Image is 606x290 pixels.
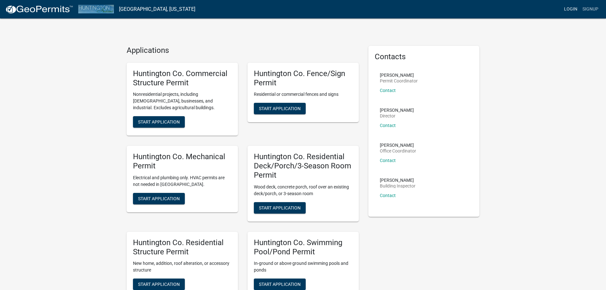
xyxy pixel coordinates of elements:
[254,238,352,257] h5: Huntington Co. Swimming Pool/Pond Permit
[375,52,473,61] h5: Contacts
[254,184,352,197] p: Wood deck, concrete porch, roof over an existing deck/porch, or 3-season room
[580,3,601,15] a: Signup
[138,282,180,287] span: Start Application
[133,91,232,111] p: Nonresidential projects, including [DEMOGRAPHIC_DATA], businesses, and industrial. Excludes agric...
[380,149,416,153] p: Office Coordinator
[380,178,415,182] p: [PERSON_NAME]
[133,69,232,88] h5: Huntington Co. Commercial Structure Permit
[380,88,396,93] a: Contact
[254,91,352,98] p: Residential or commercial fences and signs
[133,279,185,290] button: Start Application
[254,103,306,114] button: Start Application
[380,184,415,188] p: Building Inspector
[380,79,418,83] p: Permit Coordinator
[259,205,301,210] span: Start Application
[254,202,306,214] button: Start Application
[133,260,232,273] p: New home, addition, roof alteration, or accessory structure
[380,114,414,118] p: Director
[78,5,114,13] img: Huntington County, Indiana
[138,119,180,124] span: Start Application
[133,152,232,171] h5: Huntington Co. Mechanical Permit
[254,69,352,88] h5: Huntington Co. Fence/Sign Permit
[254,279,306,290] button: Start Application
[561,3,580,15] a: Login
[254,152,352,180] h5: Huntington Co. Residential Deck/Porch/3-Season Room Permit
[254,260,352,273] p: In-ground or above ground swimming pools and ponds
[138,196,180,201] span: Start Application
[133,193,185,204] button: Start Application
[259,106,301,111] span: Start Application
[380,143,416,147] p: [PERSON_NAME]
[119,4,195,15] a: [GEOGRAPHIC_DATA], [US_STATE]
[380,123,396,128] a: Contact
[127,46,359,55] h4: Applications
[380,73,418,77] p: [PERSON_NAME]
[133,116,185,128] button: Start Application
[259,282,301,287] span: Start Application
[133,174,232,188] p: Electrical and plumbing only. HVAC permits are not needed in [GEOGRAPHIC_DATA].
[380,193,396,198] a: Contact
[380,158,396,163] a: Contact
[133,238,232,257] h5: Huntington Co. Residential Structure Permit
[380,108,414,112] p: [PERSON_NAME]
